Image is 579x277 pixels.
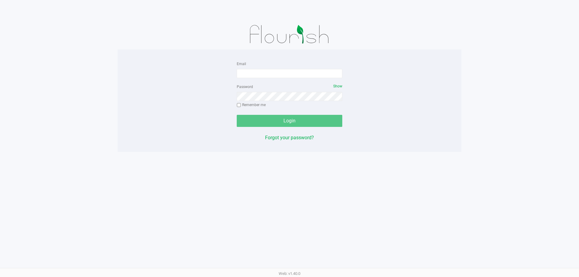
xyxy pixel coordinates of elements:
span: Show [333,84,342,88]
span: Web: v1.40.0 [279,271,300,276]
button: Forgot your password? [265,134,314,141]
label: Remember me [237,102,266,108]
label: Password [237,84,253,90]
label: Email [237,61,246,67]
input: Remember me [237,103,241,107]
